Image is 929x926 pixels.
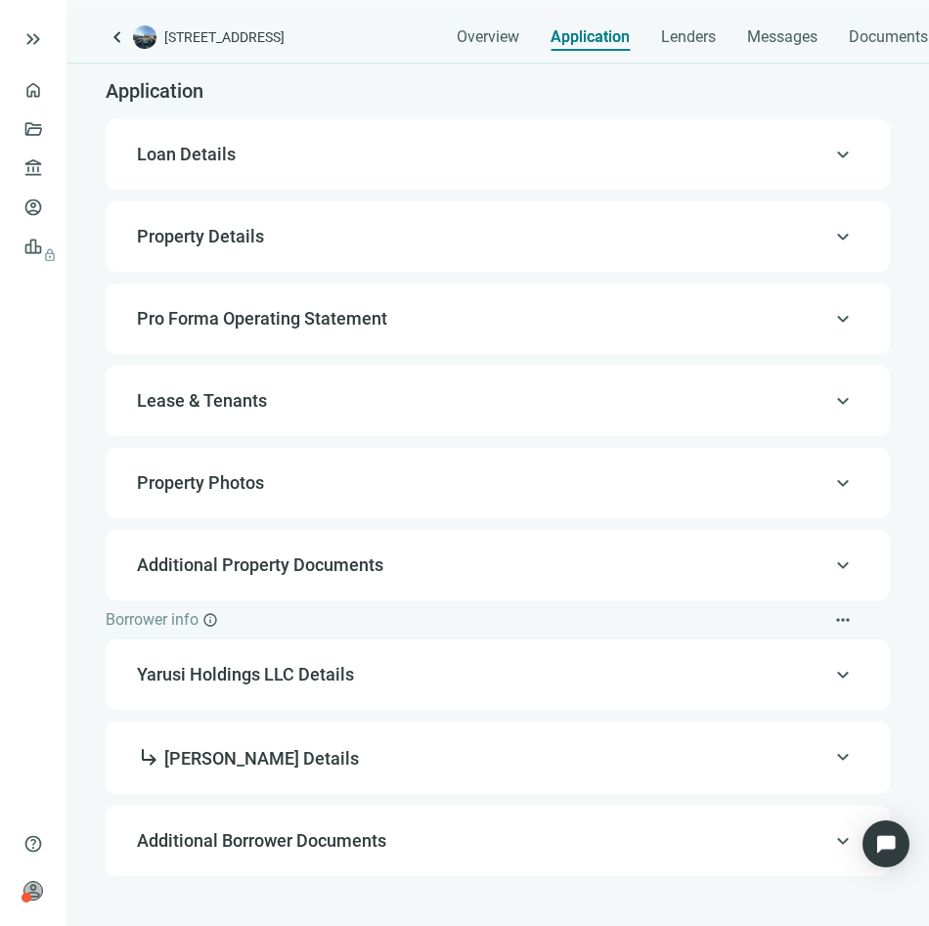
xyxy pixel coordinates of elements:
span: Property Details [137,226,264,246]
span: Application [106,79,203,103]
button: keyboard_double_arrow_right [22,27,45,51]
a: keyboard_arrow_left [106,25,129,49]
span: person [23,881,43,901]
span: Additional Borrower Documents [137,830,386,851]
span: Overview [457,27,519,47]
span: Additional Property Documents [137,554,383,575]
span: help [23,834,43,854]
span: Yarusi Holdings LLC Details [137,663,855,686]
img: deal-logo [133,25,156,49]
span: Borrower info [106,610,199,629]
div: Open Intercom Messenger [863,820,909,867]
span: Application [551,27,630,47]
span: Loan Details [137,144,236,164]
span: Property Photos [137,472,264,493]
span: more_horiz [833,610,853,630]
span: subdirectory_arrow_right [137,745,160,769]
span: [STREET_ADDRESS] [164,27,285,47]
span: Lenders [661,27,716,47]
button: more_horiz [827,604,859,636]
span: Pro Forma Operating Statement [137,308,387,329]
span: Messages [747,27,818,46]
span: Documents [849,27,928,47]
span: info [202,612,218,628]
span: Lease & Tenants [137,390,267,411]
span: [PERSON_NAME] Details [137,748,359,769]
